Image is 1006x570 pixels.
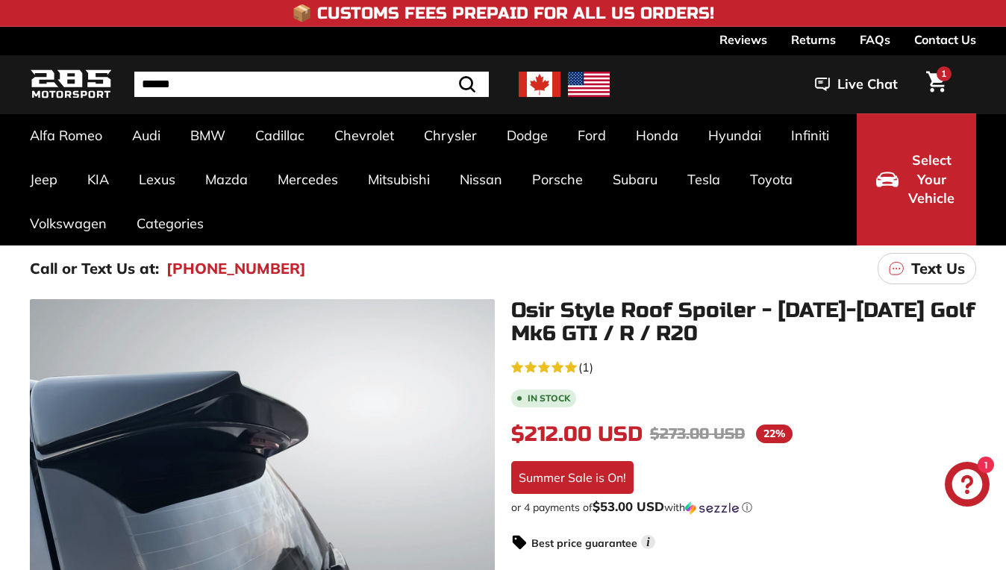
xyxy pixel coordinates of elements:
[672,157,735,201] a: Tesla
[914,27,976,52] a: Contact Us
[531,536,637,550] strong: Best price guarantee
[641,535,655,549] span: i
[776,113,844,157] a: Infiniti
[445,157,517,201] a: Nissan
[30,257,159,280] p: Call or Text Us at:
[492,113,563,157] a: Dodge
[860,27,890,52] a: FAQs
[621,113,693,157] a: Honda
[319,113,409,157] a: Chevrolet
[857,113,976,245] button: Select Your Vehicle
[511,422,643,447] span: $212.00 USD
[353,157,445,201] a: Mitsubishi
[917,59,955,110] a: Cart
[122,201,219,245] a: Categories
[117,113,175,157] a: Audi
[578,358,593,376] span: (1)
[791,27,836,52] a: Returns
[735,157,807,201] a: Toyota
[593,498,664,514] span: $53.00 USD
[528,394,570,403] b: In stock
[517,157,598,201] a: Porsche
[796,66,917,103] button: Live Chat
[15,157,72,201] a: Jeep
[72,157,124,201] a: KIA
[15,201,122,245] a: Volkswagen
[719,27,767,52] a: Reviews
[650,425,745,443] span: $273.00 USD
[598,157,672,201] a: Subaru
[511,299,976,345] h1: Osir Style Roof Spoiler - [DATE]-[DATE] Golf Mk6 GTI / R / R20
[911,257,965,280] p: Text Us
[15,113,117,157] a: Alfa Romeo
[878,253,976,284] a: Text Us
[511,357,976,376] a: 5.0 rating (1 votes)
[240,113,319,157] a: Cadillac
[166,257,306,280] a: [PHONE_NUMBER]
[906,151,957,208] span: Select Your Vehicle
[941,68,946,79] span: 1
[409,113,492,157] a: Chrysler
[756,425,793,443] span: 22%
[30,67,112,102] img: Logo_285_Motorsport_areodynamics_components
[511,500,976,515] div: or 4 payments of with
[693,113,776,157] a: Hyundai
[175,113,240,157] a: BMW
[511,461,634,494] div: Summer Sale is On!
[263,157,353,201] a: Mercedes
[190,157,263,201] a: Mazda
[940,462,994,510] inbox-online-store-chat: Shopify online store chat
[134,72,489,97] input: Search
[685,501,739,515] img: Sezzle
[292,4,714,22] h4: 📦 Customs Fees Prepaid for All US Orders!
[837,75,898,94] span: Live Chat
[124,157,190,201] a: Lexus
[563,113,621,157] a: Ford
[511,500,976,515] div: or 4 payments of$53.00 USDwithSezzle Click to learn more about Sezzle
